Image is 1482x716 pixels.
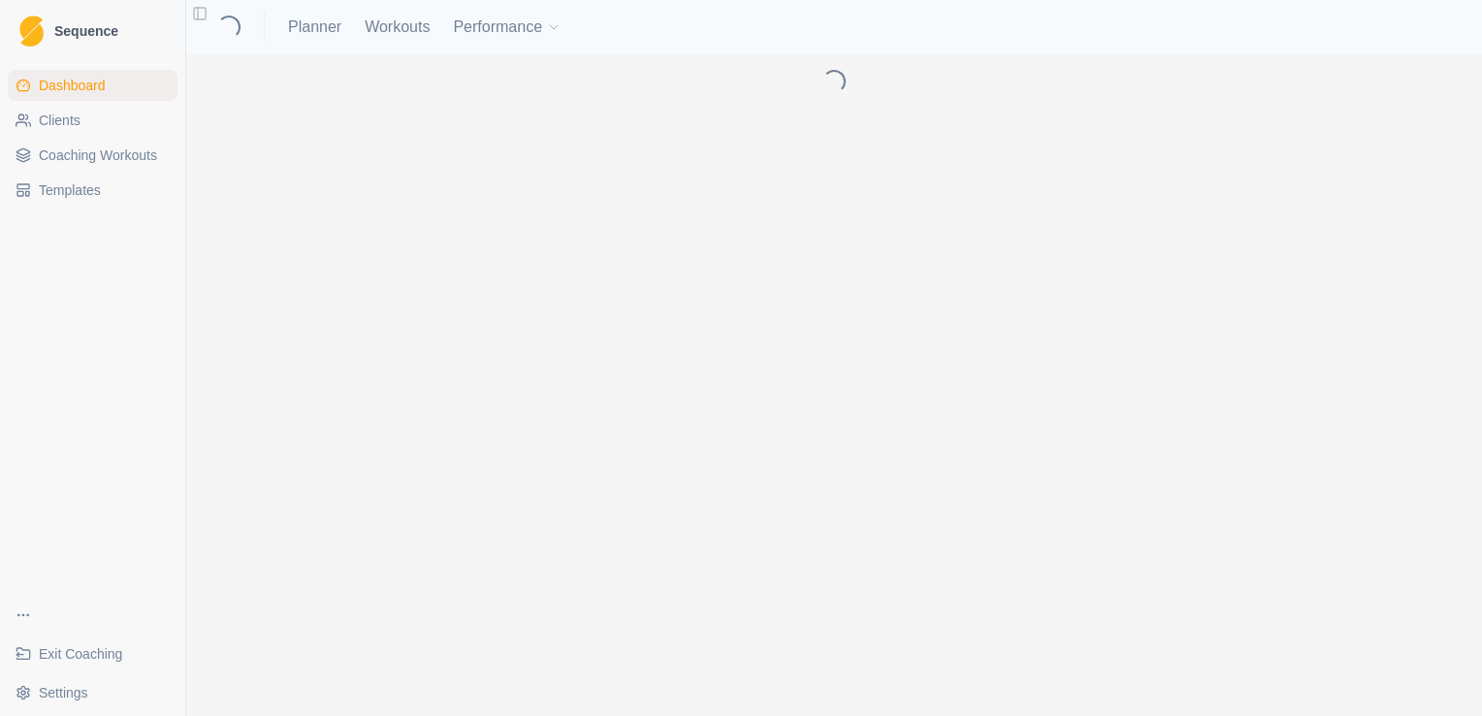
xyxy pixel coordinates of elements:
[39,644,122,664] span: Exit Coaching
[8,175,177,206] a: Templates
[39,111,81,130] span: Clients
[8,8,177,54] a: LogoSequence
[8,638,177,669] a: Exit Coaching
[39,146,157,165] span: Coaching Workouts
[39,76,106,95] span: Dashboard
[453,8,562,47] button: Performance
[19,16,44,48] img: Logo
[39,180,101,200] span: Templates
[8,70,177,101] a: Dashboard
[8,105,177,136] a: Clients
[8,677,177,708] button: Settings
[365,16,430,39] a: Workouts
[288,16,341,39] a: Planner
[8,140,177,171] a: Coaching Workouts
[54,24,118,38] span: Sequence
